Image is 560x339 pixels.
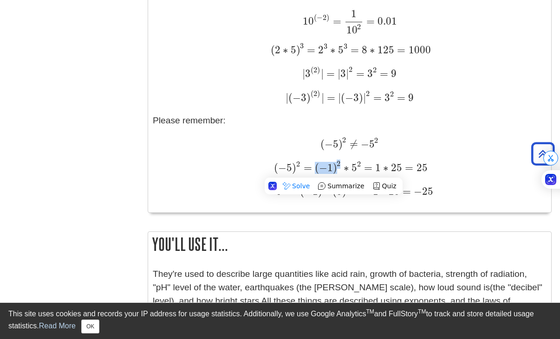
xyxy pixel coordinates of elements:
span: | [363,91,366,104]
span: 2 [296,160,300,168]
span: ( [271,44,275,56]
span: = [394,91,405,104]
span: 3 [384,91,390,104]
span: 2 [390,90,394,98]
span: ) [306,91,311,104]
span: | [321,67,324,80]
span: ( [341,91,345,104]
span: − [414,185,422,198]
span: ) [359,91,363,104]
span: 1 [327,161,333,174]
span: 2 [349,65,352,74]
span: 2 [357,22,361,31]
span: = [348,44,359,56]
span: | [338,67,340,80]
span: 5 [287,161,292,174]
span: = [324,67,335,80]
span: ∗ [328,44,336,56]
span: = [324,91,335,104]
span: ( [288,91,293,104]
span: ) [333,161,337,174]
span: 1000 [405,44,430,56]
span: 5 [369,138,375,150]
sup: TM [418,308,426,315]
span: ( [314,13,317,22]
span: = [364,15,375,27]
span: ( [315,161,319,174]
span: − [278,161,287,174]
span: ∗ [280,44,288,56]
span: 3 [305,67,311,80]
span: | [346,67,349,80]
span: ≠ [347,137,358,150]
span: − [345,91,353,104]
span: ( [274,161,278,174]
span: = [353,67,365,80]
span: 3 [300,41,304,50]
span: ∗ [367,44,375,56]
span: 3 [301,91,306,104]
span: 5 [352,161,357,174]
span: 2 [366,89,370,98]
button: Close [81,320,99,333]
span: | [321,91,324,104]
span: 2 [313,65,317,74]
span: | [302,67,305,80]
span: = [330,15,341,27]
span: ) [317,65,320,74]
span: = [394,44,405,56]
a: Read More [39,322,76,330]
span: 5 [338,44,344,56]
span: 125 [375,44,394,56]
span: 3 [324,42,327,51]
span: ( [311,65,313,74]
span: − [361,138,369,150]
span: 3 [353,91,359,104]
span: 2 [357,160,361,168]
span: 2 [337,159,340,168]
span: 1 [351,7,357,20]
span: ( [311,89,313,98]
span: 10 [303,15,314,27]
sup: TM [366,308,374,315]
span: 2 [323,13,326,22]
span: 5 [288,44,296,56]
span: 10 [346,24,358,36]
span: = [402,161,413,174]
span: ) [296,44,300,56]
span: = [377,67,388,80]
span: = [304,44,315,56]
span: 2 [374,136,378,145]
span: 2 [318,44,324,56]
span: 2 [313,89,317,98]
div: This site uses cookies and records your IP address for usage statistics. Additionally, we use Goo... [8,308,552,333]
span: − [325,138,333,150]
span: 2 [342,135,346,144]
span: ∗ [341,161,349,174]
span: 5 [333,138,339,150]
span: 3 [344,42,347,51]
span: = [371,91,382,104]
span: ) [326,13,329,22]
span: | [338,91,341,104]
span: ) [317,89,320,98]
span: 3 [367,67,373,80]
span: ) [339,138,343,150]
span: 25 [389,161,402,174]
span: 3 [340,67,346,80]
span: 8 [359,44,367,56]
span: 2 [373,65,377,74]
span: 9 [405,91,414,104]
span: 1 [372,161,381,174]
span: ∗ [381,161,389,174]
h2: You'll use it... [148,232,551,256]
span: 25 [422,185,433,198]
span: 2 [275,44,280,56]
span: − [293,91,301,104]
span: = [301,161,312,174]
span: = [361,161,372,174]
a: Back to Top [528,147,558,160]
span: − [319,161,327,174]
p: They're used to describe large quantities like acid rain, growth of bacteria, strength of radiati... [153,268,547,321]
span: | [286,91,288,104]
